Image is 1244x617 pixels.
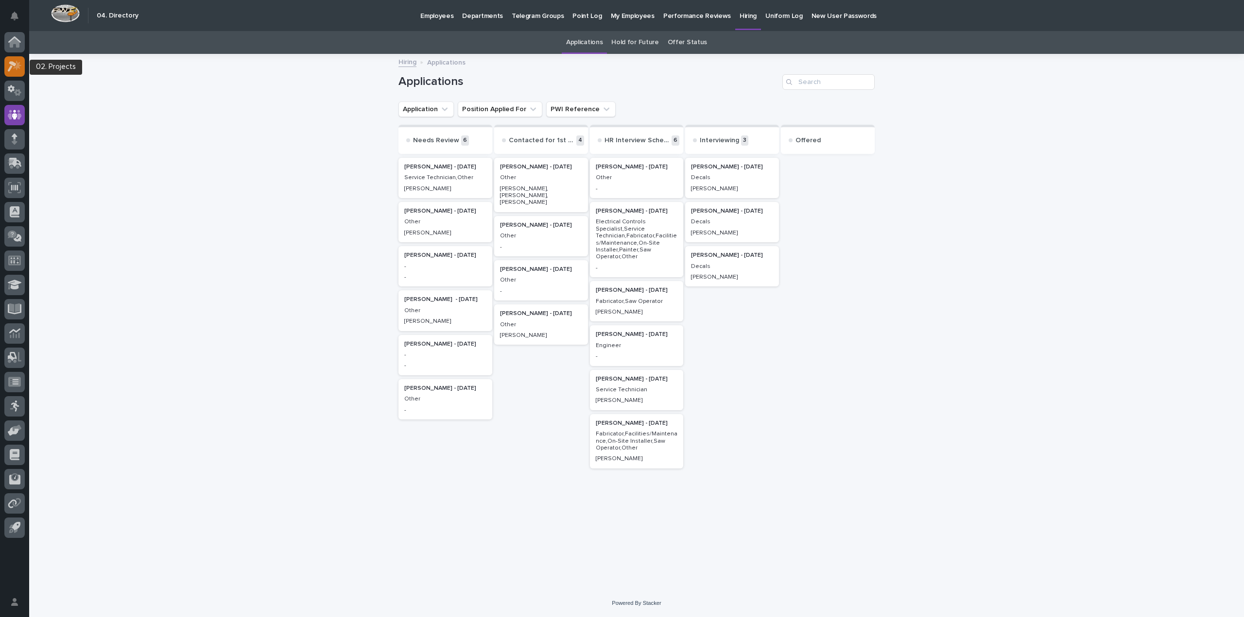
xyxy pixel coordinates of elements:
p: Interviewing [700,136,739,145]
input: Search [782,74,875,90]
p: Other [500,321,582,328]
p: [PERSON_NAME] - [DATE] [596,420,678,427]
p: HR Interview Scheduled / Complete [605,136,670,145]
p: Decals [691,174,773,181]
p: [PERSON_NAME], [PERSON_NAME], [PERSON_NAME] [500,185,582,206]
button: PWI Reference [546,101,616,117]
a: [PERSON_NAME] - [DATE]Other[PERSON_NAME] [494,304,588,345]
p: [PERSON_NAME] - [DATE] [500,266,582,273]
p: Rejected Offer [903,329,944,345]
p: [PERSON_NAME] - [DATE] [596,376,678,383]
div: [PERSON_NAME] - [DATE]Engineer- [590,325,684,366]
p: [PERSON_NAME] - [DATE] [404,164,486,170]
a: [PERSON_NAME] - [DATE]Other- [398,379,492,419]
a: Hiring [398,56,416,67]
p: Engineer [596,342,678,349]
p: Needs Review [413,136,459,145]
p: [PERSON_NAME] [404,230,486,236]
a: [PERSON_NAME] - [DATE]Fabricator,Facilities/Maintenance,On-Site Installer,Saw Operator,Other[PERS... [590,414,684,468]
a: [PERSON_NAME] - [DATE]Other[PERSON_NAME] [398,290,492,331]
p: - [596,265,678,271]
a: Powered By Stacker [612,600,661,606]
a: [PERSON_NAME] - [DATE]Service Technician,Other[PERSON_NAME] [398,158,492,198]
p: [PERSON_NAME] - [DATE] [404,252,486,259]
p: [PERSON_NAME] - [DATE] [404,296,486,303]
p: [PERSON_NAME] [691,230,773,236]
p: - [404,274,486,281]
p: Other [404,307,486,314]
p: Offered [795,136,821,145]
button: Position Applied For [458,101,542,117]
p: Other [500,233,582,239]
p: - [500,288,582,295]
a: [PERSON_NAME] - [DATE]Other[PERSON_NAME] [398,202,492,242]
p: - [404,362,486,369]
div: [PERSON_NAME] - [DATE]Decals[PERSON_NAME] [685,158,779,198]
p: Service Technician [596,386,678,393]
p: [PERSON_NAME] - [DATE] [404,208,486,215]
p: [PERSON_NAME] - [DATE] [500,222,582,229]
p: - [596,185,678,192]
p: - [404,263,486,270]
p: - [404,407,486,414]
p: 6 [672,135,679,146]
p: [PERSON_NAME] [404,185,486,192]
p: 3 [741,135,748,146]
p: 6 [461,135,469,146]
p: Electrical Controls Specialist,Service Technician,Fabricator,Facilities/Maintenance,On-Site Insta... [596,218,678,260]
p: Other [500,174,582,181]
p: - [500,244,582,250]
a: [PERSON_NAME] - [DATE]Other- [494,260,588,300]
p: Send to... [313,125,343,133]
a: [PERSON_NAME] - [DATE]Other- [590,158,684,198]
a: [PERSON_NAME] - [DATE]Decals[PERSON_NAME] [685,202,779,242]
p: [PERSON_NAME] - [DATE] [596,164,678,170]
a: [PERSON_NAME] - [DATE]Electrical Controls Specialist,Service Technician,Fabricator,Facilities/Mai... [590,202,684,277]
p: Send to... [887,125,960,133]
p: - [404,351,486,358]
p: Fabricator,Saw Operator [596,298,678,305]
p: [PERSON_NAME] - [DATE] [596,287,678,294]
h2: 04. Directory [97,12,138,20]
p: [PERSON_NAME] [404,318,486,325]
div: Notifications [12,12,25,27]
div: [PERSON_NAME] - [DATE]-- [398,335,492,375]
a: [PERSON_NAME] - [DATE]-- [398,246,492,286]
p: [PERSON_NAME] [596,455,678,462]
p: Other [404,218,486,225]
p: [PERSON_NAME] - [DATE] [596,331,678,338]
p: Notified Of No Interview [903,145,944,162]
div: [PERSON_NAME] - [DATE]Other[PERSON_NAME], [PERSON_NAME], [PERSON_NAME] [494,158,588,212]
p: Other [404,396,486,402]
p: Decals [691,218,773,225]
button: Application [398,101,454,117]
p: Hold for Future [903,392,944,409]
a: [PERSON_NAME] - [DATE]Service Technician[PERSON_NAME] [590,370,684,410]
p: [PERSON_NAME] - [DATE] [404,341,486,348]
p: Fabricator,Facilities/Maintenance,On-Site Installer,Saw Operator,Other [596,431,678,451]
p: [PERSON_NAME] - [DATE] [691,208,773,215]
p: Declined to Offer [903,265,944,281]
p: 4 [576,135,584,146]
p: [PERSON_NAME] [500,332,582,339]
p: Other [500,277,582,283]
button: Notifications [4,6,25,26]
img: Workspace Logo [51,4,80,22]
a: Offer Status [668,31,707,54]
a: [PERSON_NAME] - [DATE]Other- [494,216,588,256]
p: [PERSON_NAME] - [DATE] [691,164,773,170]
a: [PERSON_NAME] - [DATE]Fabricator,Saw Operator[PERSON_NAME] [590,281,684,321]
